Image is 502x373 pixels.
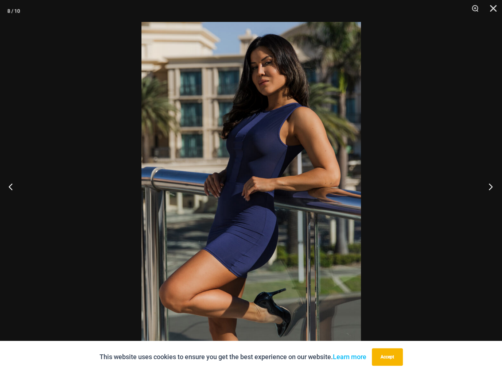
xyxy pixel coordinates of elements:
div: 8 / 10 [7,5,20,16]
button: Accept [372,348,403,366]
a: Learn more [333,353,366,361]
p: This website uses cookies to ensure you get the best experience on our website. [100,351,366,362]
button: Next [475,168,502,205]
img: Desire Me Navy 5192 Dress 13 [141,22,361,351]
